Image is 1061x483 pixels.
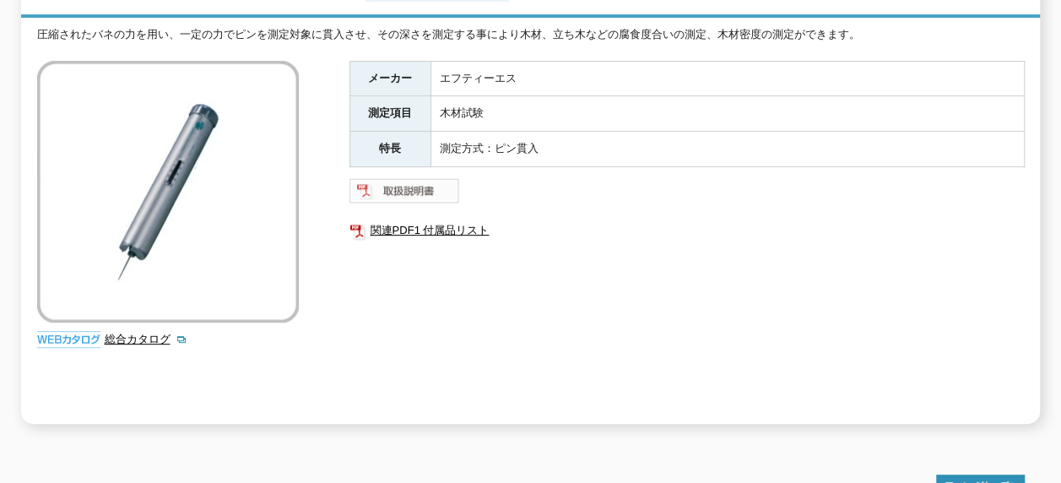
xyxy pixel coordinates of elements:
td: 木材試験 [430,96,1024,132]
a: 関連PDF1 付属品リスト [349,220,1025,241]
div: 圧縮されたバネの力を用い、一定の力でピンを測定対象に貫入させ、その深さを測定する事により木材、立ち木などの腐食度合いの測定、木材密度の測定ができます。 [37,26,1025,44]
img: webカタログ [37,331,100,348]
img: 取扱説明書 [349,177,460,204]
a: 取扱説明書 [349,188,460,201]
a: 総合カタログ [105,333,187,345]
th: メーカー [349,61,430,96]
td: エフティーエス [430,61,1024,96]
th: 測定項目 [349,96,430,132]
td: 測定方式：ピン貫入 [430,132,1024,167]
th: 特長 [349,132,430,167]
img: 木材試験機 ピロディン 6J [37,61,299,323]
